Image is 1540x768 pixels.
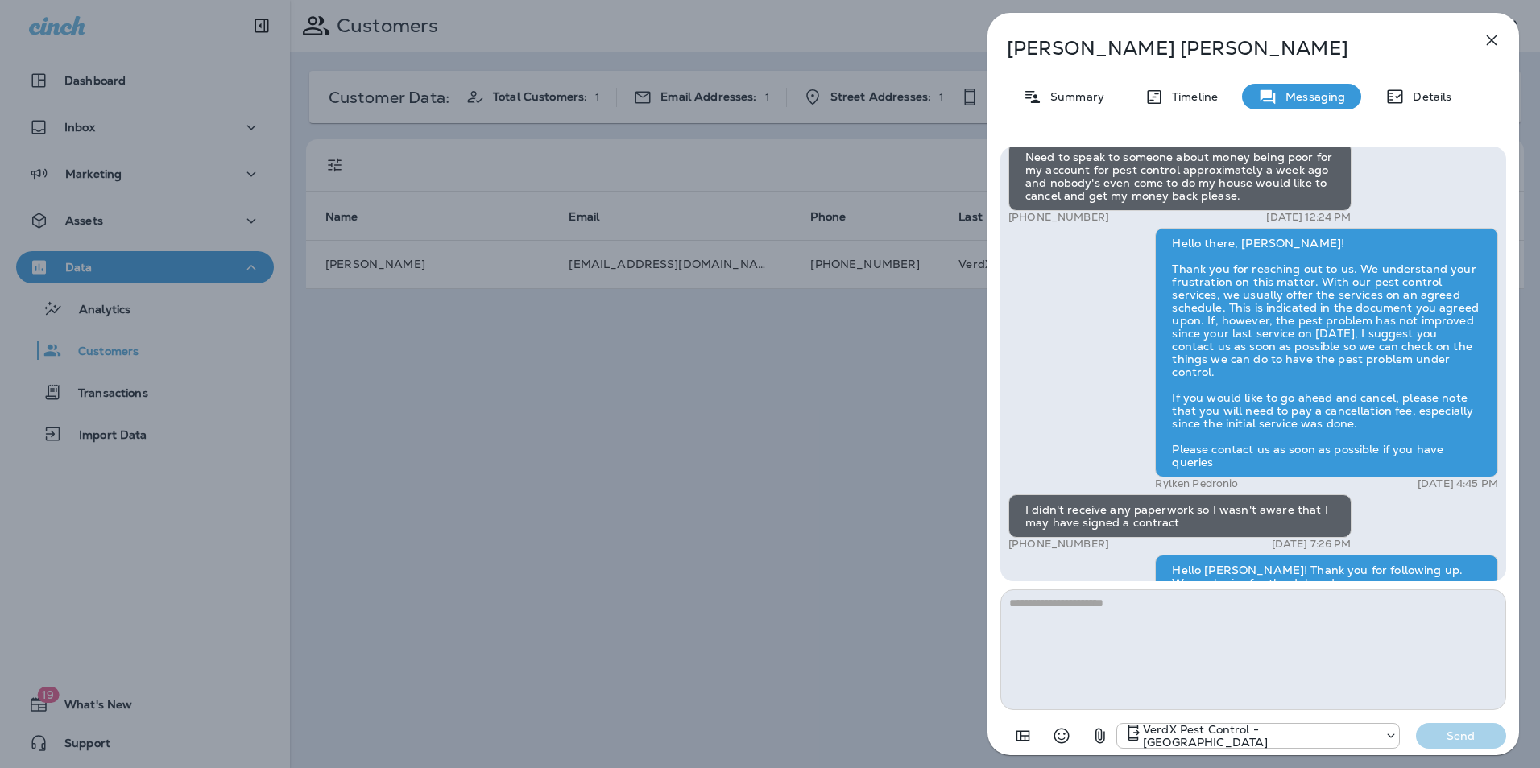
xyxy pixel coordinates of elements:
[1008,494,1352,538] div: I didn't receive any paperwork so I wasn't aware that I may have signed a contract
[1007,720,1039,752] button: Add in a premade template
[1008,142,1352,211] div: Need to speak to someone about money being poor for my account for pest control approximately a w...
[1008,538,1109,551] p: [PHONE_NUMBER]
[1277,90,1345,103] p: Messaging
[1045,720,1078,752] button: Select an emoji
[1008,211,1109,224] p: [PHONE_NUMBER]
[1007,37,1447,60] p: [PERSON_NAME] [PERSON_NAME]
[1155,228,1498,477] div: Hello there, [PERSON_NAME]! Thank you for reaching out to us. We understand your frustration on t...
[1117,723,1399,749] div: +1 (629) 306-9680
[1418,477,1498,490] p: [DATE] 4:45 PM
[1042,90,1104,103] p: Summary
[1164,90,1218,103] p: Timeline
[1405,90,1451,103] p: Details
[1143,723,1376,749] p: VerdX Pest Control - [GEOGRAPHIC_DATA]
[1155,555,1498,766] div: Hello [PERSON_NAME]! Thank you for following up. We apologize for the delayed response. I have ch...
[1266,211,1351,224] p: [DATE] 12:24 PM
[1272,538,1352,551] p: [DATE] 7:26 PM
[1155,477,1238,490] p: Rylken Pedronio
